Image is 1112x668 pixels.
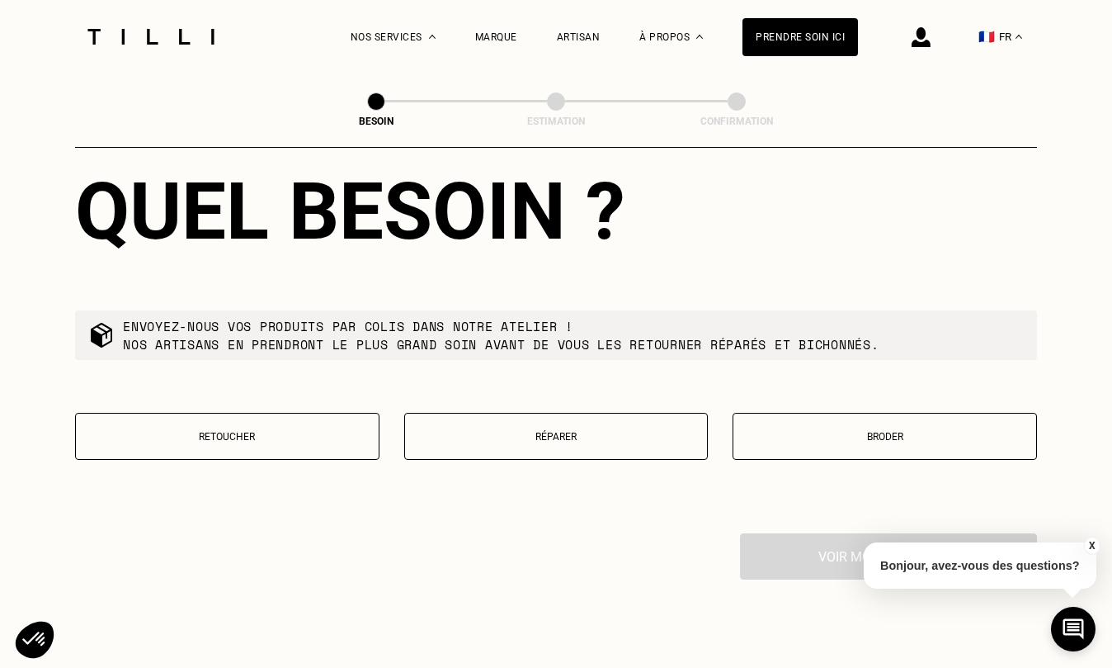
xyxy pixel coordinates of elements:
[742,431,1028,443] p: Broder
[84,431,370,443] p: Retoucher
[912,27,931,47] img: icône connexion
[294,116,459,127] div: Besoin
[474,116,638,127] div: Estimation
[1015,35,1022,39] img: menu déroulant
[404,413,709,460] button: Réparer
[475,31,517,43] a: Marque
[88,322,115,348] img: commande colis
[75,413,379,460] button: Retoucher
[1083,537,1100,555] button: X
[82,29,220,45] img: Logo du service de couturière Tilli
[733,413,1037,460] button: Broder
[123,317,879,353] p: Envoyez-nous vos produits par colis dans notre atelier ! Nos artisans en prendront le plus grand ...
[75,165,1037,258] div: Quel besoin ?
[864,542,1096,589] p: Bonjour, avez-vous des questions?
[742,18,858,56] a: Prendre soin ici
[696,35,703,39] img: Menu déroulant à propos
[654,116,819,127] div: Confirmation
[978,29,995,45] span: 🇫🇷
[429,35,436,39] img: Menu déroulant
[413,431,700,443] p: Réparer
[557,31,601,43] a: Artisan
